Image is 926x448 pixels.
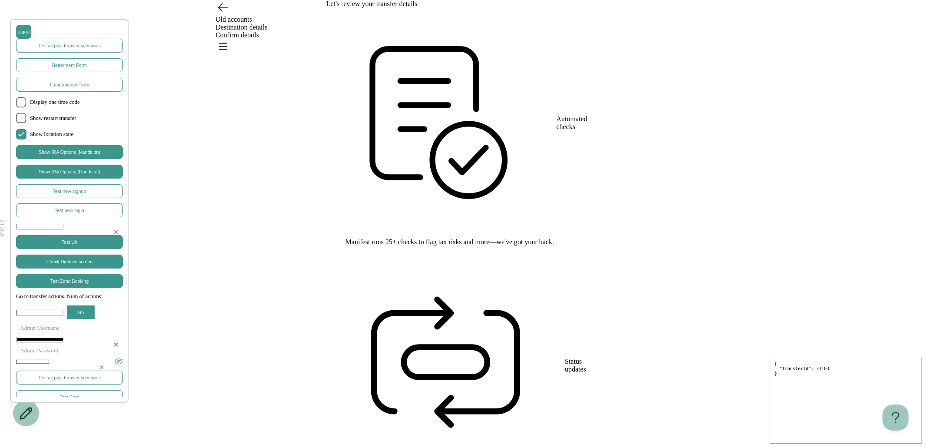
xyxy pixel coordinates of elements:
iframe: Toggle Customer Support [883,405,909,431]
button: Betterment Form [16,58,123,72]
button: Show IRA Options (Hands on) [16,145,123,159]
button: Test Zoho Booking [16,274,123,288]
span: Show restart transfer [30,115,123,122]
span: Confirm details [216,31,259,39]
span: Destination details [216,23,268,31]
button: Check Highfive screen [16,255,123,269]
span: Old accounts [216,16,252,23]
p: Manifest runs 25+ checks to flag tax risks and more—we've got your back. [326,238,600,246]
pre: { "transferId": 33103 } [770,357,922,444]
button: Open menu [216,39,230,53]
p: Admin Password [16,348,123,354]
h3: Status updates [565,358,600,373]
button: Logout [16,25,31,39]
button: Test new login [16,203,123,217]
p: Admin Username [16,325,123,332]
button: Test Url [16,235,123,249]
button: Test all post transfer scenarios [16,39,123,53]
li: Show location state [16,129,123,139]
button: Test all post transfer scenarios [16,371,123,385]
button: Test Cors [16,390,123,404]
button: Test new signup [16,184,123,198]
li: Show restart transfer [16,113,123,123]
span: Display one time code [30,99,123,106]
span: Show location state [30,131,123,138]
button: Go [67,305,95,319]
h3: Automated checks [557,115,600,131]
button: Show IRA Options (Hands off) [16,165,123,179]
li: Display one time code [16,97,123,108]
span: Go to transfer actions. Num of actions: [16,293,123,300]
button: Futuremoney Form [16,78,123,92]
